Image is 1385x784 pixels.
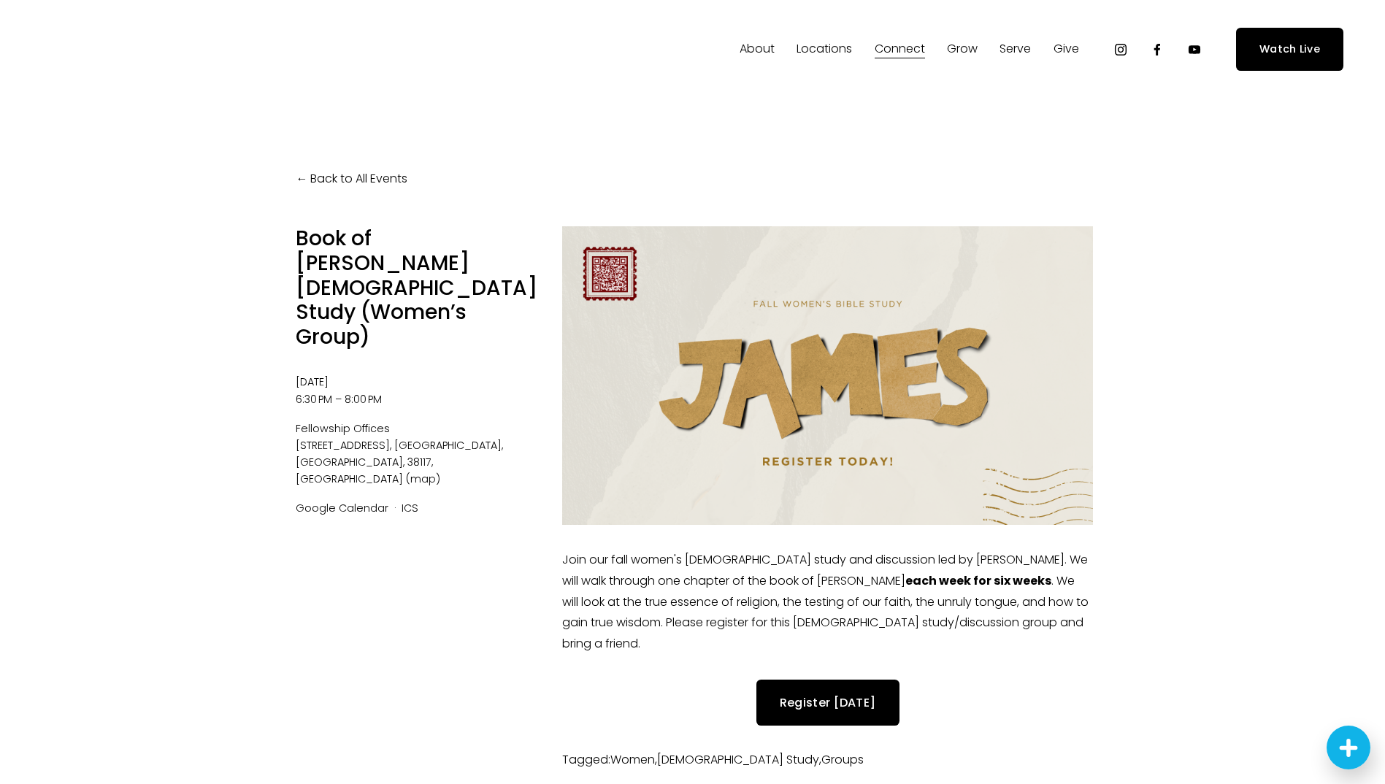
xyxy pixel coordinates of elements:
[740,39,775,60] span: About
[562,750,1092,769] li: Tagged: , ,
[657,751,819,768] a: [DEMOGRAPHIC_DATA] Study
[875,39,925,60] span: Connect
[42,35,245,64] img: Fellowship Memphis
[610,751,655,768] a: Women
[947,38,978,61] a: folder dropdown
[1187,42,1202,57] a: YouTube
[797,39,852,60] span: Locations
[947,39,978,60] span: Grow
[756,680,899,726] a: Register [DATE]
[296,392,332,407] time: 6:30 PM
[296,420,537,437] span: Fellowship Offices
[797,38,852,61] a: folder dropdown
[1150,42,1165,57] a: Facebook
[296,472,403,486] span: [GEOGRAPHIC_DATA]
[1113,42,1128,57] a: Instagram
[296,438,503,469] span: [GEOGRAPHIC_DATA], [GEOGRAPHIC_DATA], 38117
[406,472,440,486] a: (map)
[905,572,1051,589] strong: each week for six weeks
[296,226,537,349] h1: Book of [PERSON_NAME] [DEMOGRAPHIC_DATA] Study (Women’s Group)
[1054,39,1079,60] span: Give
[1000,39,1031,60] span: Serve
[562,550,1092,655] p: Join our fall women's [DEMOGRAPHIC_DATA] study and discussion led by [PERSON_NAME]. We will walk ...
[296,374,329,389] time: [DATE]
[875,38,925,61] a: folder dropdown
[1054,38,1079,61] a: folder dropdown
[740,38,775,61] a: folder dropdown
[296,438,394,453] span: [STREET_ADDRESS]
[821,751,864,768] a: Groups
[296,169,407,190] a: Back to All Events
[1236,28,1343,71] a: Watch Live
[402,501,418,515] a: ICS
[1000,38,1031,61] a: folder dropdown
[296,501,388,515] a: Google Calendar
[345,392,382,407] time: 8:00 PM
